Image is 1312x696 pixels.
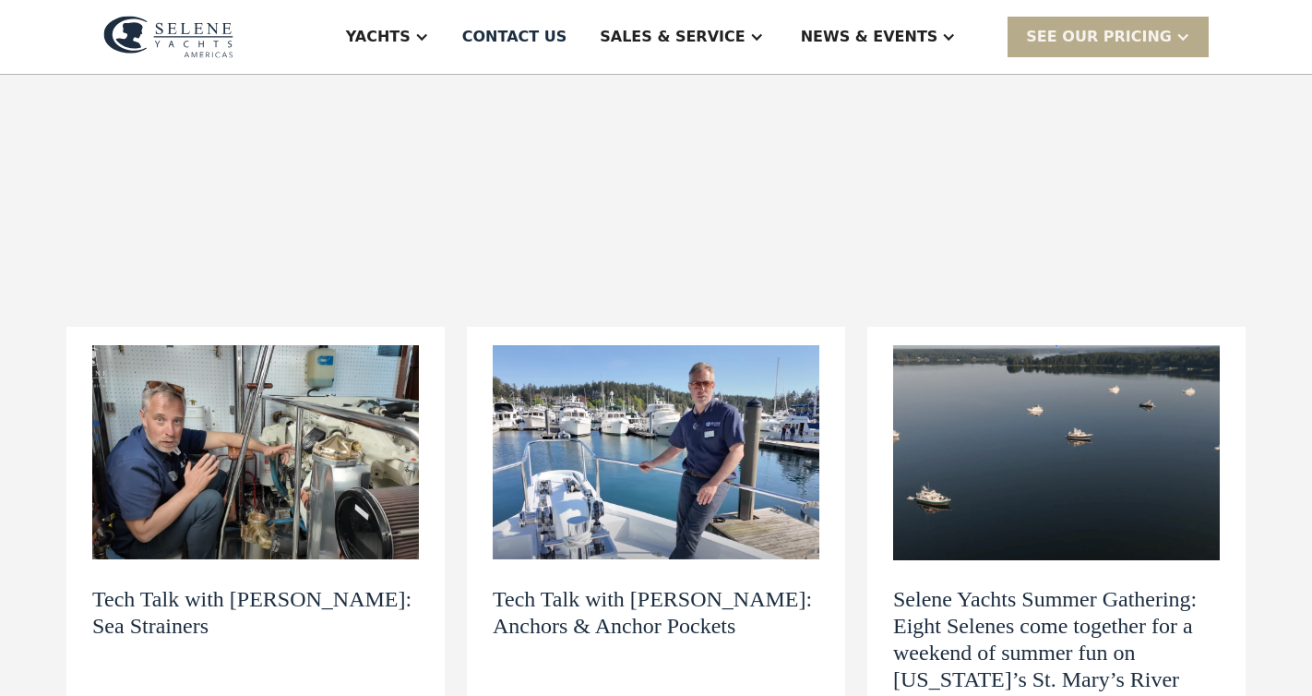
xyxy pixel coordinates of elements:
[600,26,745,48] div: Sales & Service
[346,26,411,48] div: Yachts
[462,26,567,48] div: Contact US
[893,345,1220,561] img: Selene Yachts Summer Gathering: Eight Selenes come together for a weekend of summer fun on Maryla...
[92,345,419,561] img: Tech Talk with Dylan: Sea Strainers
[493,586,819,640] h2: Tech Talk with [PERSON_NAME]: Anchors & Anchor Pockets
[1026,26,1172,48] div: SEE Our Pricing
[801,26,938,48] div: News & EVENTS
[493,345,819,561] img: Tech Talk with Dylan: Anchors & Anchor Pockets
[893,586,1220,692] h2: Selene Yachts Summer Gathering: Eight Selenes come together for a weekend of summer fun on [US_ST...
[103,16,233,58] img: logo
[92,586,419,640] h2: Tech Talk with [PERSON_NAME]: Sea Strainers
